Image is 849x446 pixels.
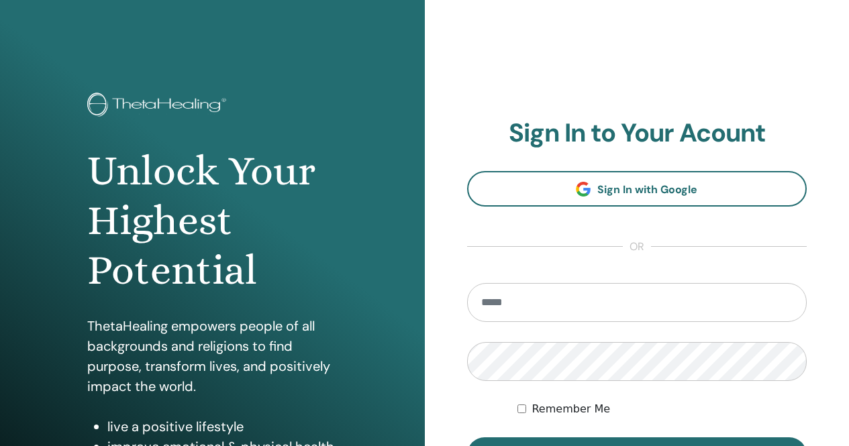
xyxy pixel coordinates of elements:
h2: Sign In to Your Acount [467,118,807,149]
span: Sign In with Google [597,182,697,197]
label: Remember Me [532,401,610,417]
div: Keep me authenticated indefinitely or until I manually logout [517,401,807,417]
a: Sign In with Google [467,171,807,207]
span: or [623,239,651,255]
p: ThetaHealing empowers people of all backgrounds and religions to find purpose, transform lives, a... [87,316,337,396]
h1: Unlock Your Highest Potential [87,146,337,296]
li: live a positive lifestyle [107,416,337,437]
